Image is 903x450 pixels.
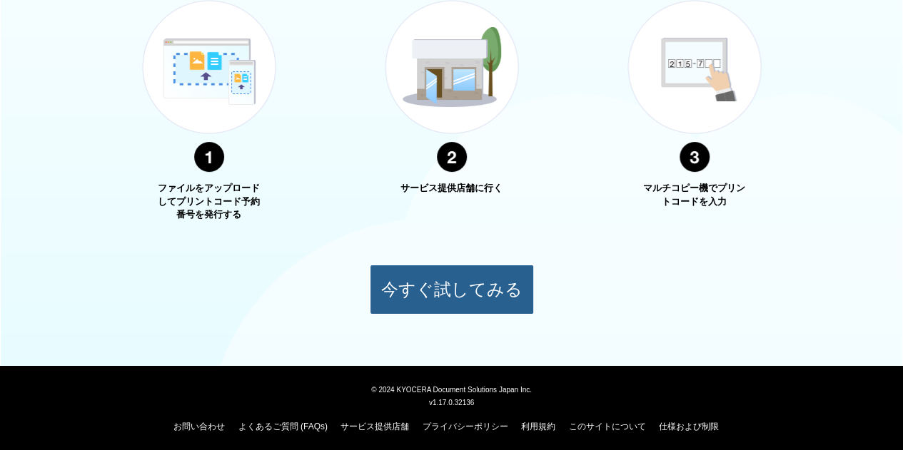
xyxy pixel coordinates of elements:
[429,398,474,406] span: v1.17.0.32136
[423,421,508,431] a: プライバシーポリシー
[173,421,225,431] a: お問い合わせ
[659,421,719,431] a: 仕様および制限
[521,421,555,431] a: 利用規約
[340,421,409,431] a: サービス提供店舗
[238,421,328,431] a: よくあるご質問 (FAQs)
[568,421,645,431] a: このサイトについて
[370,265,534,315] button: 今すぐ試してみる
[156,182,263,222] p: ファイルをアップロードしてプリントコード予約番号を発行する
[398,182,505,195] p: サービス提供店舗に行く
[641,182,748,208] p: マルチコピー機でプリントコードを入力
[371,384,532,394] span: © 2024 KYOCERA Document Solutions Japan Inc.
